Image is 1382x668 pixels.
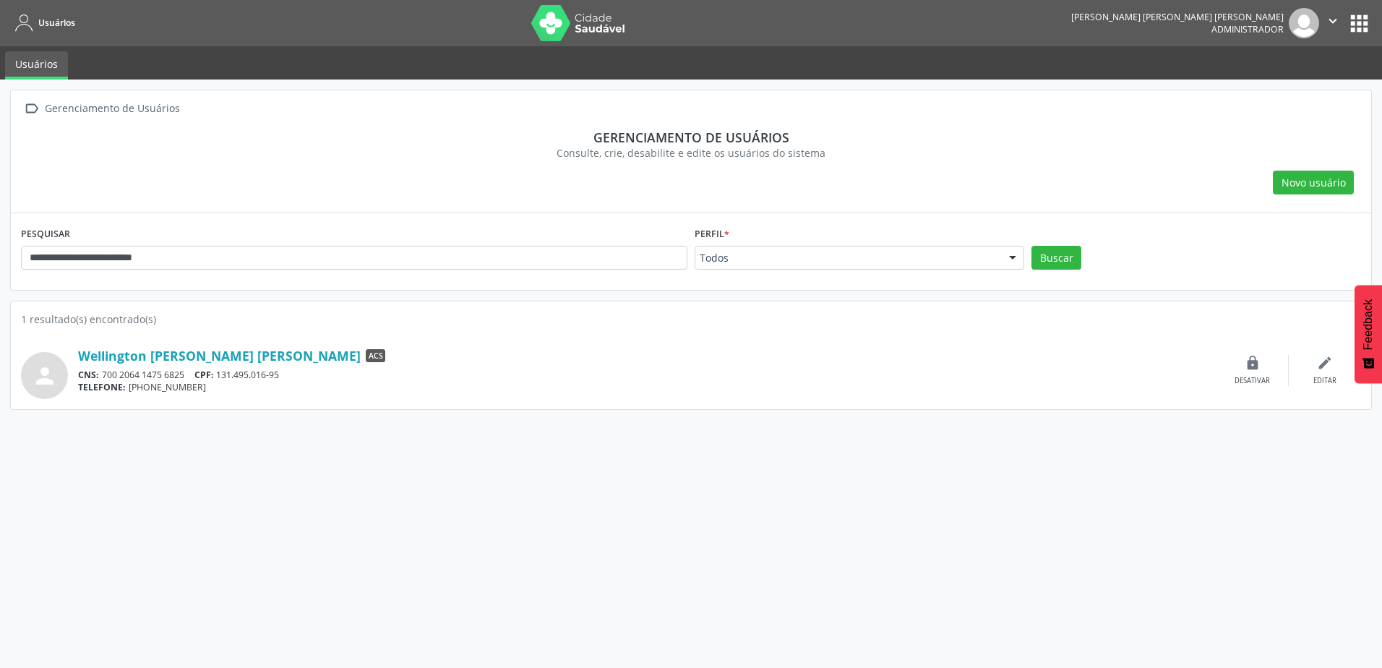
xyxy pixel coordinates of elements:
button:  [1319,8,1347,38]
button: Novo usuário [1273,171,1354,195]
i: edit [1317,355,1333,371]
i: person [32,363,58,389]
label: Perfil [695,223,729,246]
span: TELEFONE: [78,381,126,393]
div: Gerenciamento de usuários [31,129,1351,145]
div: 700 2064 1475 6825 131.495.016-95 [78,369,1216,381]
i:  [21,98,42,119]
i:  [1325,13,1341,29]
span: CPF: [194,369,214,381]
div: Consulte, crie, desabilite e edite os usuários do sistema [31,145,1351,160]
div: Desativar [1235,376,1270,386]
a: Usuários [5,51,68,80]
span: Novo usuário [1282,175,1346,190]
span: ACS [366,349,385,362]
button: apps [1347,11,1372,36]
label: PESQUISAR [21,223,70,246]
div: [PERSON_NAME] [PERSON_NAME] [PERSON_NAME] [1071,11,1284,23]
i: lock [1245,355,1261,371]
button: Feedback - Mostrar pesquisa [1355,285,1382,383]
div: Gerenciamento de Usuários [42,98,182,119]
div: [PHONE_NUMBER] [78,381,1216,393]
a:  Gerenciamento de Usuários [21,98,182,119]
span: Administrador [1211,23,1284,35]
span: Usuários [38,17,75,29]
div: 1 resultado(s) encontrado(s) [21,312,1361,327]
button: Buscar [1031,246,1081,270]
a: Usuários [10,11,75,35]
a: Wellington [PERSON_NAME] [PERSON_NAME] [78,348,361,364]
span: Feedback [1362,299,1375,350]
span: CNS: [78,369,99,381]
span: Todos [700,251,995,265]
div: Editar [1313,376,1336,386]
img: img [1289,8,1319,38]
